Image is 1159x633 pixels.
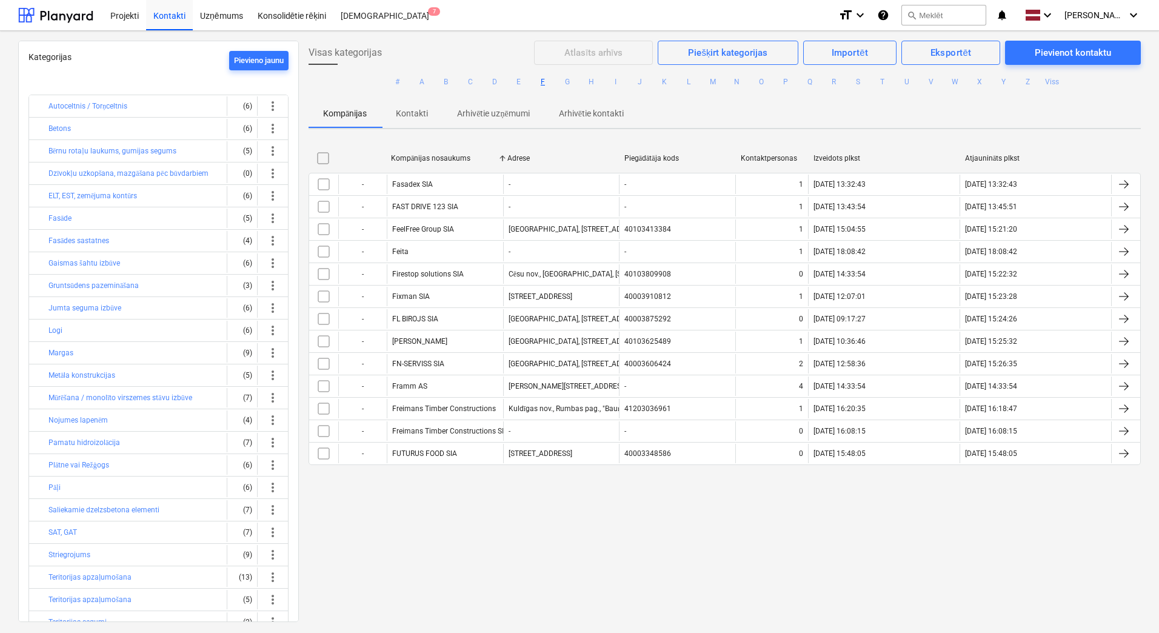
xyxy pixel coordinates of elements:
[396,107,428,120] p: Kontakti
[1098,575,1159,633] iframe: Chat Widget
[509,180,510,189] div: -
[48,458,109,472] button: Plātne vai Režģogs
[658,41,798,65] button: Piešķirt kategorijas
[799,360,803,368] div: 2
[509,360,645,368] div: [GEOGRAPHIC_DATA], [STREET_ADDRESS]
[487,75,502,89] button: D
[730,75,744,89] button: N
[266,144,280,158] span: more_vert
[232,164,252,183] div: (0)
[813,404,866,413] div: [DATE] 16:20:35
[901,41,1000,65] button: Eksportēt
[965,270,1017,278] div: [DATE] 15:22:32
[338,264,387,284] div: -
[965,360,1017,368] div: [DATE] 15:26:35
[624,315,671,323] div: 40003875292
[965,382,1017,390] div: [DATE] 14:33:54
[266,121,280,136] span: more_vert
[232,343,252,363] div: (9)
[232,500,252,520] div: (7)
[266,233,280,248] span: more_vert
[838,8,853,22] i: format_size
[338,421,387,441] div: -
[965,225,1017,233] div: [DATE] 15:21:20
[851,75,866,89] button: S
[232,523,252,542] div: (7)
[232,433,252,452] div: (7)
[48,144,176,158] button: Bērnu rotaļu laukums, gumijas segums
[266,413,280,427] span: more_vert
[48,256,120,270] button: Gaismas šahtu izbūve
[799,180,803,189] div: 1
[232,612,252,632] div: (2)
[965,154,1107,163] div: Atjaunināts plkst
[536,75,550,89] button: F
[813,292,866,301] div: [DATE] 12:07:01
[624,203,626,211] div: -
[624,292,671,301] div: 40003910812
[799,292,803,301] div: 1
[624,225,671,233] div: 40103413384
[48,278,139,293] button: Gruntsūdens pazemināšana
[463,75,478,89] button: C
[266,570,280,584] span: more_vert
[559,107,624,120] p: Arhivētie kontakti
[266,189,280,203] span: more_vert
[232,141,252,161] div: (5)
[1021,75,1035,89] button: Z
[657,75,672,89] button: K
[624,270,671,278] div: 40103809908
[584,75,599,89] button: H
[813,382,866,390] div: [DATE] 14:33:54
[48,121,71,136] button: Betons
[875,75,890,89] button: T
[48,99,127,113] button: Autoceltnis / Torņceltnis
[853,8,867,22] i: keyboard_arrow_down
[996,8,1008,22] i: notifications
[624,404,671,413] div: 41203036961
[799,225,803,233] div: 1
[232,209,252,228] div: (5)
[813,270,866,278] div: [DATE] 14:33:54
[266,278,280,293] span: more_vert
[509,337,645,346] div: [GEOGRAPHIC_DATA], [STREET_ADDRESS]
[799,315,803,323] div: 0
[813,203,866,211] div: [DATE] 13:43:54
[266,503,280,517] span: more_vert
[48,525,77,540] button: SAT, GAT
[338,377,387,396] div: -
[457,107,529,120] p: Arhivētie uzņēmumi
[877,8,889,22] i: Zināšanu pamats
[48,413,108,427] button: Nojumes lapenēm
[799,247,803,256] div: 1
[28,52,72,62] span: Kategorijas
[965,449,1017,458] div: [DATE] 15:48:05
[799,404,803,413] div: 1
[965,337,1017,346] div: [DATE] 15:25:32
[624,360,671,368] div: 40003606424
[266,301,280,315] span: more_vert
[338,197,387,216] div: -
[48,301,121,315] button: Jumta seguma izbūve
[232,231,252,250] div: (4)
[338,219,387,239] div: -
[900,75,914,89] button: U
[392,247,409,256] div: Feita
[799,203,803,211] div: 1
[1040,8,1055,22] i: keyboard_arrow_down
[509,247,510,256] div: -
[706,75,720,89] button: M
[48,570,132,584] button: Teritorijas apzaļumošana
[266,323,280,338] span: more_vert
[232,590,252,609] div: (5)
[754,75,769,89] button: O
[48,233,109,248] button: Fasādes sastatnes
[512,75,526,89] button: E
[266,368,280,383] span: more_vert
[624,382,626,390] div: -
[266,211,280,226] span: more_vert
[624,154,731,163] div: Piegādātāja kods
[901,5,986,25] button: Meklēt
[48,390,192,405] button: Mūrēšana / monolīto virszemes stāvu izbūve
[266,592,280,607] span: more_vert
